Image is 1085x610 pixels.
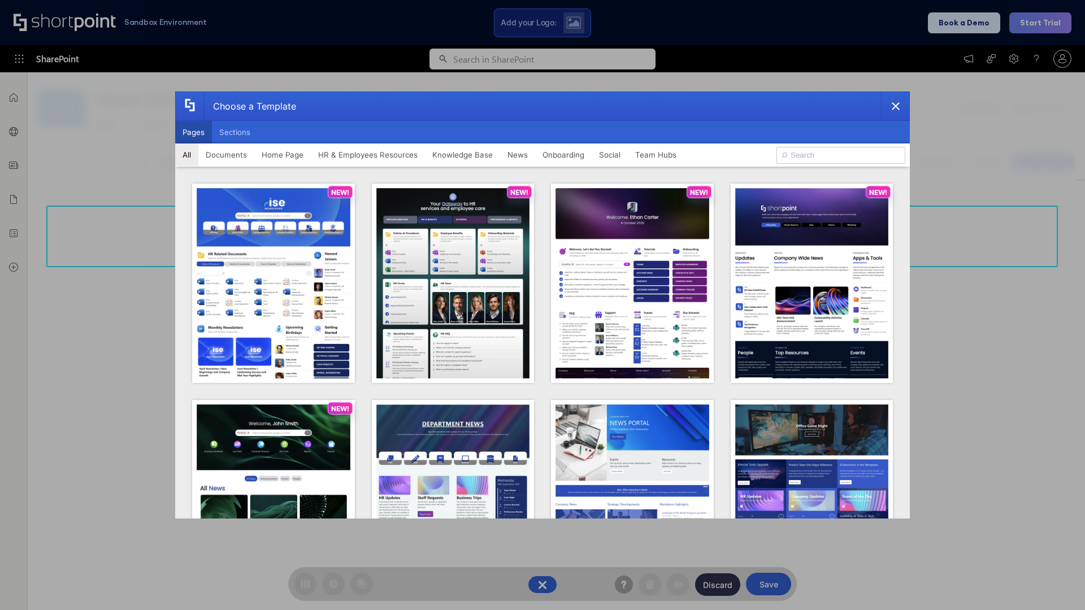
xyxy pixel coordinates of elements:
[776,147,905,164] input: Search
[535,143,592,166] button: Onboarding
[628,143,684,166] button: Team Hubs
[869,188,887,197] p: NEW!
[331,404,349,413] p: NEW!
[198,143,254,166] button: Documents
[254,143,311,166] button: Home Page
[331,188,349,197] p: NEW!
[1028,556,1085,610] iframe: Chat Widget
[175,143,198,166] button: All
[690,188,708,197] p: NEW!
[204,92,296,120] div: Choose a Template
[212,121,258,143] button: Sections
[175,121,212,143] button: Pages
[500,143,535,166] button: News
[592,143,628,166] button: Social
[175,91,910,518] div: template selector
[510,188,528,197] p: NEW!
[311,143,425,166] button: HR & Employees Resources
[425,143,500,166] button: Knowledge Base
